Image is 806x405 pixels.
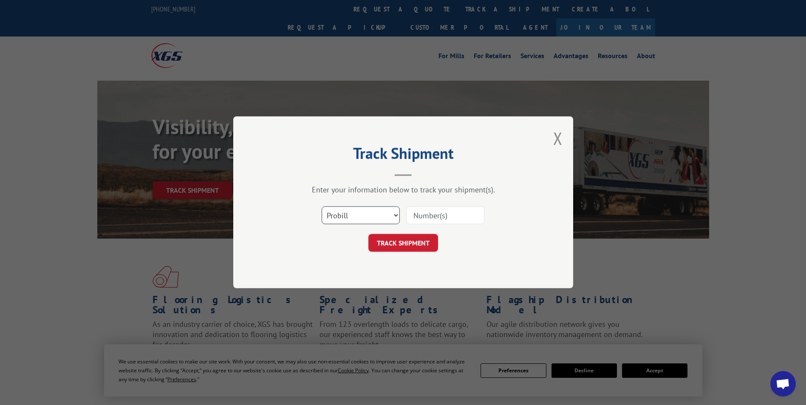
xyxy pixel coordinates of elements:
input: Number(s) [406,207,484,225]
div: Enter your information below to track your shipment(s). [276,185,531,195]
button: TRACK SHIPMENT [368,234,438,252]
button: Close modal [553,127,563,149]
a: Open chat [770,371,796,397]
h2: Track Shipment [276,147,531,163]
